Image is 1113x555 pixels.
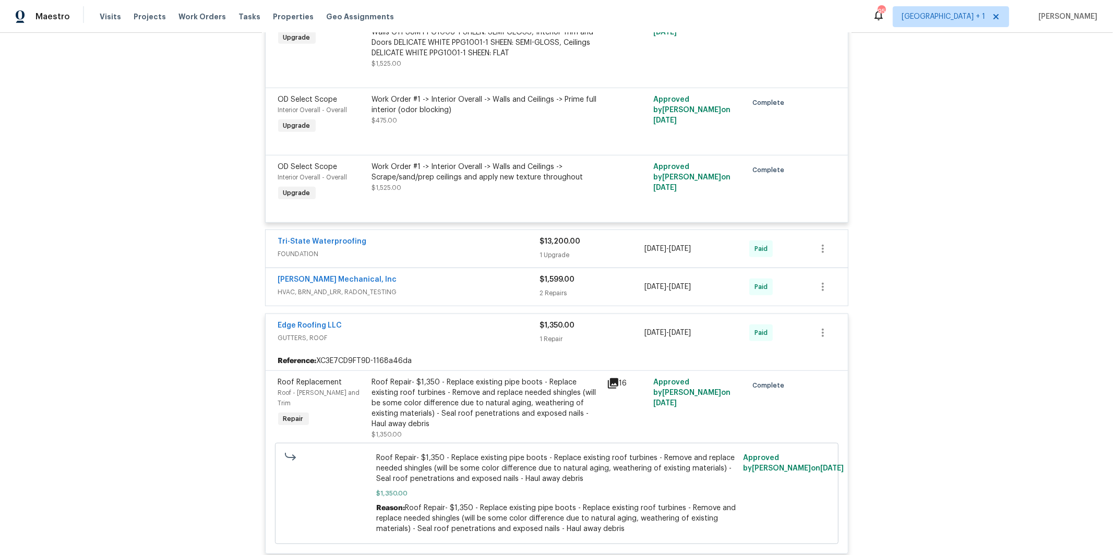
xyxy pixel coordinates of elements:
span: Approved by [PERSON_NAME] on [653,163,731,191]
span: [DATE] [644,245,666,252]
span: OD Select Scope [278,163,338,171]
span: FOUNDATION [278,249,540,259]
span: $1,525.00 [372,61,402,67]
span: $1,350.00 [376,488,737,499]
span: [DATE] [669,329,691,336]
span: Projects [134,11,166,22]
span: $13,200.00 [540,238,581,245]
span: Reason: [376,504,405,512]
span: Approved by [PERSON_NAME] on [653,96,731,124]
span: [DATE] [820,465,844,472]
span: - [644,244,691,254]
span: Maestro [35,11,70,22]
div: Roof Repair- $1,350 - Replace existing pipe boots - Replace existing roof turbines - Remove and r... [372,377,601,429]
span: [GEOGRAPHIC_DATA] + 1 [902,11,985,22]
span: [DATE] [653,400,677,407]
span: [DATE] [644,329,666,336]
span: [DATE] [653,184,677,191]
span: Repair [279,414,308,424]
span: [DATE] [669,283,691,291]
span: HVAC, BRN_AND_LRR, RADON_TESTING [278,287,540,297]
span: [DATE] [653,117,677,124]
span: Upgrade [279,188,315,198]
div: 16 [607,377,648,390]
span: - [644,282,691,292]
span: Roof - [PERSON_NAME] and Trim [278,390,360,406]
a: Edge Roofing LLC [278,322,342,329]
span: Approved by [PERSON_NAME] on [653,379,731,407]
span: Visits [100,11,121,22]
span: Complete [752,98,788,108]
div: 2 Repairs [540,288,645,298]
span: [DATE] [644,283,666,291]
span: Upgrade [279,120,315,131]
span: $1,599.00 [540,276,575,283]
span: Work Orders [178,11,226,22]
a: [PERSON_NAME] Mechanical, Inc [278,276,397,283]
div: 1 Repair [540,334,645,344]
a: Tri-State Waterproofing [278,238,367,245]
span: Roof Repair- $1,350 - Replace existing pipe boots - Replace existing roof turbines - Remove and r... [376,453,737,484]
span: OD Select Scope [278,96,338,103]
span: $1,525.00 [372,185,402,191]
span: $1,350.00 [372,431,402,438]
span: GUTTERS, ROOF [278,333,540,343]
span: Paid [755,282,772,292]
span: - [644,328,691,338]
span: Properties [273,11,314,22]
span: [DATE] [669,245,691,252]
span: Upgrade [279,32,315,43]
span: Complete [752,165,788,175]
b: Reference: [278,356,317,366]
span: Roof Repair- $1,350 - Replace existing pipe boots - Replace existing roof turbines - Remove and r... [376,504,736,533]
span: Complete [752,380,788,391]
span: Paid [755,244,772,254]
span: Interior Overall - Overall [278,174,348,180]
div: XC3E7CD9FT9D-1168a46da [266,352,848,370]
span: Roof Replacement [278,379,342,386]
span: Paid [755,328,772,338]
div: Work Order #1 -> Interior Overall -> Walls and Ceilings -> Scrape/sand/prep ceilings and apply ne... [372,162,601,183]
div: 1 Upgrade [540,250,645,260]
div: 95 [878,6,885,17]
span: Tasks [238,13,260,20]
span: [PERSON_NAME] [1034,11,1097,22]
span: Geo Assignments [326,11,394,22]
span: Approved by [PERSON_NAME] on [743,454,844,472]
span: $475.00 [372,117,398,124]
span: Interior Overall - Overall [278,107,348,113]
div: Work Order #1 -> Interior Overall -> Walls and Ceilings -> Prime full interior (odor blocking) [372,94,601,115]
span: $1,350.00 [540,322,575,329]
